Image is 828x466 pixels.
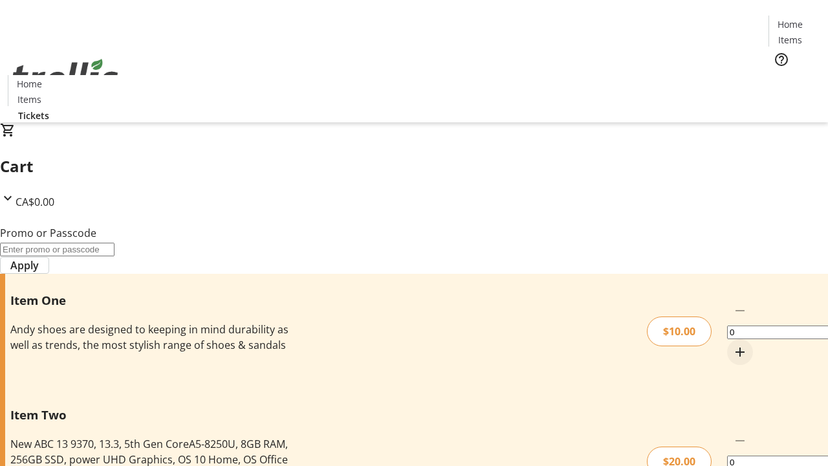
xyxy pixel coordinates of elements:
[727,339,753,365] button: Increment by one
[769,33,811,47] a: Items
[647,316,712,346] div: $10.00
[769,17,811,31] a: Home
[10,258,39,273] span: Apply
[17,93,41,106] span: Items
[8,45,123,109] img: Orient E2E Organization CqHrCUIKGa's Logo
[8,93,50,106] a: Items
[16,195,54,209] span: CA$0.00
[768,75,820,89] a: Tickets
[779,75,810,89] span: Tickets
[10,322,293,353] div: Andy shoes are designed to keeping in mind durability as well as trends, the most stylish range o...
[8,109,60,122] a: Tickets
[10,406,293,424] h3: Item Two
[10,291,293,309] h3: Item One
[8,77,50,91] a: Home
[768,47,794,72] button: Help
[778,17,803,31] span: Home
[18,109,49,122] span: Tickets
[17,77,42,91] span: Home
[778,33,802,47] span: Items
